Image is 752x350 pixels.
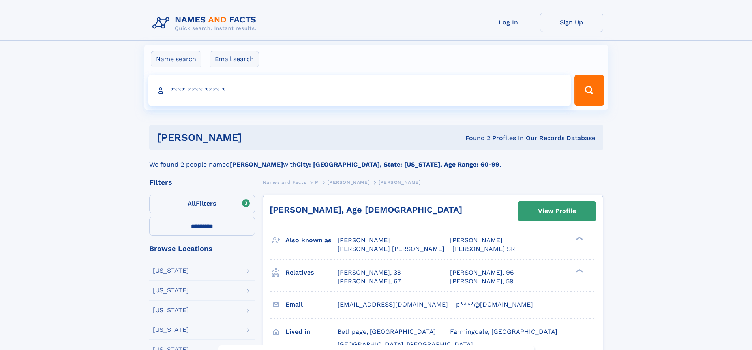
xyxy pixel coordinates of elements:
span: Bethpage, [GEOGRAPHIC_DATA] [338,328,436,335]
a: [PERSON_NAME], 67 [338,277,401,286]
span: All [188,200,196,207]
a: [PERSON_NAME] [327,177,369,187]
label: Email search [210,51,259,67]
span: P [315,180,319,185]
span: [PERSON_NAME] [450,236,503,244]
div: [US_STATE] [153,327,189,333]
div: ❯ [574,268,583,273]
h3: Lived in [285,325,338,339]
img: Logo Names and Facts [149,13,263,34]
input: search input [148,75,571,106]
button: Search Button [574,75,604,106]
label: Filters [149,195,255,213]
a: View Profile [518,202,596,221]
span: [PERSON_NAME] [327,180,369,185]
span: [PERSON_NAME] [PERSON_NAME] [338,245,444,253]
a: [PERSON_NAME], Age [DEMOGRAPHIC_DATA] [270,205,462,215]
div: [US_STATE] [153,287,189,294]
span: [PERSON_NAME] [379,180,421,185]
h3: Also known as [285,234,338,247]
a: [PERSON_NAME], 59 [450,277,514,286]
h3: Relatives [285,266,338,279]
div: Filters [149,179,255,186]
div: Browse Locations [149,245,255,252]
span: [PERSON_NAME] [338,236,390,244]
a: P [315,177,319,187]
div: Found 2 Profiles In Our Records Database [354,134,595,142]
span: Farmingdale, [GEOGRAPHIC_DATA] [450,328,557,335]
div: We found 2 people named with . [149,150,603,169]
a: Sign Up [540,13,603,32]
a: Names and Facts [263,177,306,187]
span: [GEOGRAPHIC_DATA], [GEOGRAPHIC_DATA] [338,341,473,348]
b: [PERSON_NAME] [230,161,283,168]
h1: [PERSON_NAME] [157,133,354,142]
div: ❯ [574,236,583,241]
div: View Profile [538,202,576,220]
a: Log In [477,13,540,32]
span: [EMAIL_ADDRESS][DOMAIN_NAME] [338,301,448,308]
h3: Email [285,298,338,311]
label: Name search [151,51,201,67]
b: City: [GEOGRAPHIC_DATA], State: [US_STATE], Age Range: 60-99 [296,161,499,168]
span: [PERSON_NAME] SR [452,245,515,253]
a: [PERSON_NAME], 96 [450,268,514,277]
a: [PERSON_NAME], 38 [338,268,401,277]
div: [US_STATE] [153,268,189,274]
div: [US_STATE] [153,307,189,313]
